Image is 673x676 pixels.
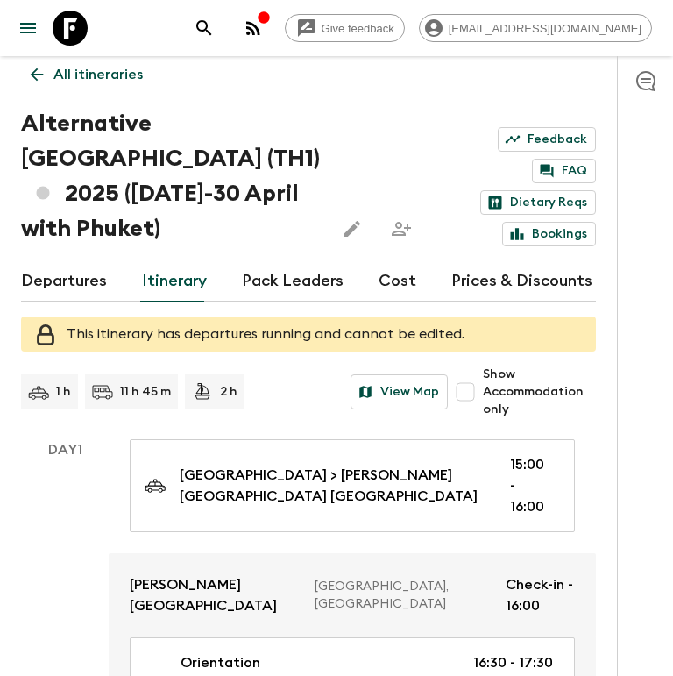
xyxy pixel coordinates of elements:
[285,14,405,42] a: Give feedback
[480,190,596,215] a: Dietary Reqs
[11,11,46,46] button: menu
[21,57,152,92] a: All itineraries
[21,106,321,246] h1: Alternative [GEOGRAPHIC_DATA] (TH1) 2025 ([DATE]-30 April with Phuket)
[483,366,596,418] span: Show Accommodation only
[21,260,107,302] a: Departures
[498,127,596,152] a: Feedback
[181,652,260,673] p: Orientation
[532,159,596,183] a: FAQ
[312,22,404,35] span: Give feedback
[53,64,143,85] p: All itineraries
[506,574,575,616] p: Check-in - 16:00
[351,374,448,409] button: View Map
[502,222,596,246] a: Bookings
[109,553,596,637] a: [PERSON_NAME][GEOGRAPHIC_DATA][GEOGRAPHIC_DATA], [GEOGRAPHIC_DATA]Check-in - 16:00
[67,327,464,341] span: This itinerary has departures running and cannot be edited.
[120,383,171,401] p: 11 h 45 m
[180,465,482,507] p: [GEOGRAPHIC_DATA] > [PERSON_NAME] [GEOGRAPHIC_DATA] [GEOGRAPHIC_DATA]
[379,260,416,302] a: Cost
[473,652,553,673] p: 16:30 - 17:30
[242,260,344,302] a: Pack Leaders
[142,260,207,302] a: Itinerary
[56,383,71,401] p: 1 h
[439,22,651,35] span: [EMAIL_ADDRESS][DOMAIN_NAME]
[21,439,109,460] p: Day 1
[451,260,592,302] a: Prices & Discounts
[130,439,575,532] a: [GEOGRAPHIC_DATA] > [PERSON_NAME] [GEOGRAPHIC_DATA] [GEOGRAPHIC_DATA]15:00 - 16:00
[384,211,419,246] span: Share this itinerary
[187,11,222,46] button: search adventures
[220,383,237,401] p: 2 h
[130,574,301,616] p: [PERSON_NAME][GEOGRAPHIC_DATA]
[510,454,553,517] p: 15:00 - 16:00
[335,211,370,246] button: Edit this itinerary
[315,578,492,613] p: [GEOGRAPHIC_DATA], [GEOGRAPHIC_DATA]
[419,14,652,42] div: [EMAIL_ADDRESS][DOMAIN_NAME]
